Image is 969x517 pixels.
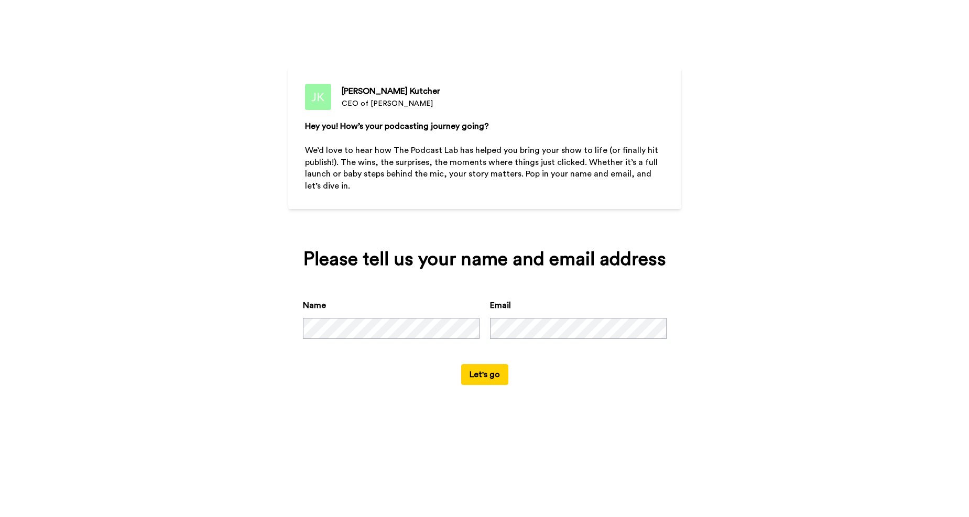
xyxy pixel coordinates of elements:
[305,122,489,130] span: Hey you! How’s your podcasting journey going?
[305,84,331,110] img: CEO of Jenna Kutcher
[490,299,511,312] label: Email
[303,299,326,312] label: Name
[342,98,440,109] div: CEO of [PERSON_NAME]
[305,146,660,191] span: We’d love to hear how The Podcast Lab has helped you bring your show to life (or finally hit publ...
[342,85,440,97] div: [PERSON_NAME] Kutcher
[461,364,508,385] button: Let's go
[303,249,667,270] div: Please tell us your name and email address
